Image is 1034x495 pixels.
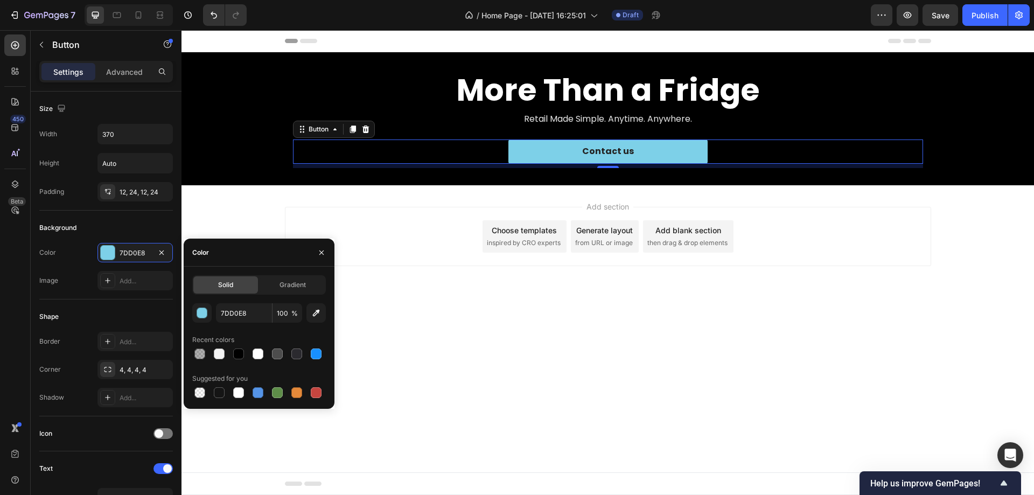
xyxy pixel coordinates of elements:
[71,9,75,22] p: 7
[39,158,59,168] div: Height
[8,197,26,206] div: Beta
[53,66,83,78] p: Settings
[870,477,1010,490] button: Show survey - Help us improve GemPages!
[111,81,742,96] div: Rich Text Editor. Editing area: main
[39,464,53,473] div: Text
[275,38,578,81] strong: More Than a Fridge
[98,124,172,144] input: Auto
[39,223,76,233] div: Background
[923,4,958,26] button: Save
[192,335,234,345] div: Recent colors
[39,102,68,116] div: Size
[962,4,1008,26] button: Publish
[39,187,64,197] div: Padding
[181,30,1034,495] iframe: To enrich screen reader interactions, please activate Accessibility in Grammarly extension settings
[120,393,170,403] div: Add...
[120,276,170,286] div: Add...
[120,365,170,375] div: 4, 4, 4, 4
[106,66,143,78] p: Advanced
[291,309,298,318] span: %
[327,109,526,134] button: <p>Contact us</p>
[10,115,26,123] div: 450
[52,38,144,51] p: Button
[39,393,64,402] div: Shadow
[972,10,998,21] div: Publish
[280,280,306,290] span: Gradient
[125,94,149,104] div: Button
[466,208,546,218] span: then drag & drop elements
[477,10,479,21] span: /
[623,10,639,20] span: Draft
[932,11,949,20] span: Save
[39,312,59,322] div: Shape
[39,365,61,374] div: Corner
[192,374,248,384] div: Suggested for you
[870,478,997,489] span: Help us improve GemPages!
[997,442,1023,468] div: Open Intercom Messenger
[113,82,740,95] p: Retail Made Simple. Anytime. Anywhere.
[218,280,233,290] span: Solid
[203,4,247,26] div: Undo/Redo
[192,248,209,257] div: Color
[401,116,452,127] p: Contact us
[401,116,452,127] div: Rich Text Editor. Editing area: main
[401,171,452,182] span: Add section
[481,10,586,21] span: Home Page - [DATE] 16:25:01
[39,248,56,257] div: Color
[4,4,80,26] button: 7
[39,129,57,139] div: Width
[120,337,170,347] div: Add...
[395,194,451,206] div: Generate layout
[39,429,52,438] div: Icon
[39,276,58,285] div: Image
[120,248,151,258] div: 7DD0E8
[216,303,272,323] input: Eg: FFFFFF
[120,187,170,197] div: 12, 24, 12, 24
[39,337,60,346] div: Border
[305,208,379,218] span: inspired by CRO experts
[310,194,375,206] div: Choose templates
[474,194,540,206] div: Add blank section
[98,154,172,173] input: Auto
[394,208,451,218] span: from URL or image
